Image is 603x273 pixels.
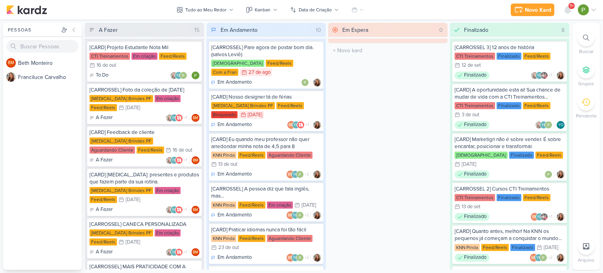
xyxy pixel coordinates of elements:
p: A Fazer [96,114,113,122]
li: Ctrl + F [572,29,600,55]
div: Responsável: Franciluce Carvalho [313,254,321,262]
p: BM [289,123,294,127]
div: Beth Monteiro [531,213,539,221]
div: A Fazer [90,156,113,164]
div: [DATE] [126,105,140,110]
p: Finalizado [464,121,486,129]
div: Feed/Reels [481,244,509,251]
div: Finalizado [455,170,490,178]
div: F r a n c i l u c e C a r v a l h o [18,73,82,81]
div: Colaboradores: Beth Monteiro, Yasmin Oliveira, Paloma Paixão Designer, knnpinda@gmail.com, financ... [287,211,311,219]
p: BM [531,256,537,260]
div: Bloqueado [211,111,238,118]
div: Em criação [155,95,181,102]
div: A Fazer [90,248,113,256]
div: [DATE] [301,203,316,208]
div: KNN Pinda [455,244,480,251]
p: Em Andamento [217,121,252,129]
div: Feed/Reels [535,152,563,159]
div: Colaboradores: Franciluce Carvalho, Yasmin Oliveira, Allegra Plásticos e Brindes Personalizados, ... [166,156,189,164]
div: 12 de set [462,63,481,68]
input: + Novo kard [330,45,446,56]
div: Em Andamento [211,211,252,219]
div: Colaboradores: Beth Monteiro, Yasmin Oliveira, cti direção, Paloma Paixão Designer [531,213,554,221]
div: Finalizado [455,71,490,79]
div: Aguardando Cliente [267,152,312,159]
div: Responsável: Franciluce Carvalho [557,254,565,262]
div: Colaboradores: Franciluce Carvalho, Yasmin Oliveira, Allegra Plásticos e Brindes Personalizados, ... [166,206,189,214]
div: Em Andamento [211,254,252,262]
div: Em Andamento [211,170,252,178]
img: kardz.app [6,5,47,15]
div: Finalizado [497,53,521,60]
span: +1 [183,115,187,121]
p: Finalizado [464,254,486,262]
div: Responsável: Franciluce Carvalho [557,213,565,221]
div: Em Andamento [211,121,252,129]
span: +1 [183,249,187,255]
div: [MEDICAL_DATA] Brindes PF [211,102,275,109]
img: Franciluce Carvalho [166,248,174,256]
div: Beth Monteiro [287,170,294,178]
div: Colaboradores: Paloma Paixão Designer [545,170,554,178]
div: Finalizado [455,213,490,221]
div: [DEMOGRAPHIC_DATA] [211,60,264,67]
span: +1 [305,122,309,128]
div: Feed/Reels [523,53,550,60]
img: Allegra Plásticos e Brindes Personalizados [175,156,183,164]
span: +2 [304,171,309,178]
img: Paloma Paixão Designer [301,79,309,86]
div: Feed/Reels [276,102,304,109]
div: Em criação [267,202,293,209]
div: Em Andamento [221,26,258,34]
div: A Fazer [90,114,113,122]
div: CTI Treinamentos [455,194,495,201]
p: YO [172,251,177,255]
div: Beth Monteiro [287,254,294,262]
div: CTI Treinamentos [455,102,495,109]
img: Franciluce Carvalho [313,170,321,178]
div: Feed/Reels [90,196,117,203]
div: Responsável: Beth Monteiro [192,156,199,164]
img: Franciluce Carvalho [170,71,178,79]
span: +1 [548,214,552,220]
p: Em Andamento [217,211,252,219]
div: [DATE] [462,162,476,167]
p: A Fazer [96,156,113,164]
div: [DATE] [544,245,558,250]
p: BM [193,251,198,255]
div: Yasmin Oliveira [535,71,543,79]
div: Responsável: Yasmin Oliveira [557,121,565,129]
p: YO [176,74,181,78]
div: Finalizado [510,244,535,251]
img: Paloma Paixão Designer [296,170,304,178]
div: To Do [90,71,108,79]
div: Yasmin Oliveira [170,114,178,122]
p: Finalizado [464,213,486,221]
div: Beth Monteiro [287,211,294,219]
div: Aguardando Cliente [267,235,312,242]
p: Arquivo [578,257,594,264]
div: Yasmin Oliveira [535,254,543,262]
img: Paloma Paixão Designer [296,254,304,262]
div: [CARD] Feedback de cliente [90,129,199,136]
div: Yasmin Oliveira [170,156,178,164]
div: [CARROSSEL] CANECA PERSONALIZADA [90,221,199,228]
div: Yasmin Oliveira [291,254,299,262]
img: Franciluce Carvalho [535,121,543,129]
p: BM [193,116,198,120]
img: Paloma Paixão Designer [545,121,552,129]
div: 15 [191,26,203,34]
p: YO [537,215,542,219]
div: Yasmin Oliveira [170,206,178,214]
div: Feed/Reels [90,238,117,246]
div: Colaboradores: Franciluce Carvalho, Yasmin Oliveira, Paloma Paixão Designer [535,121,554,129]
div: [DATE] [126,240,140,245]
div: Finalizado [497,102,521,109]
img: Paloma Paixão Designer [179,71,187,79]
img: Franciluce Carvalho [557,254,565,262]
div: Responsável: Franciluce Carvalho [313,211,321,219]
div: 23 de out [218,245,239,250]
div: Beth Monteiro [6,58,16,68]
button: Novo Kard [511,4,554,16]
